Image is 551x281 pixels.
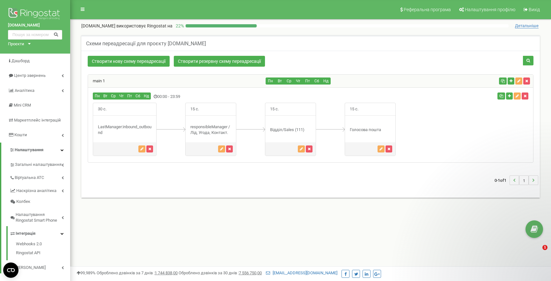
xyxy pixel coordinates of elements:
span: Аналiтика [15,88,34,93]
a: [PERSON_NAME] [10,260,70,273]
span: Оброблено дзвінків за 7 днів : [97,270,178,275]
div: Відділ/Sales (111) [265,127,316,133]
a: Віртуальна АТС [10,170,70,183]
span: Оброблено дзвінків за 30 днів : [179,270,262,275]
span: Налаштування Ringostat Smart Phone [16,212,62,224]
a: Створити резервну схему переадресації [174,56,265,67]
span: Кошти [14,132,27,137]
button: Нд [142,92,151,100]
span: Інтеграція [16,231,35,237]
li: 1 [519,175,529,185]
div: 00:00 - 23:59 [88,92,385,101]
span: Наскрізна аналітика [16,188,56,194]
span: Реферальна програма [404,7,451,12]
iframe: Intercom live chat [529,245,545,260]
a: Webhooks 2.0 [16,241,70,249]
a: Створити нову схему переадресації [88,56,170,67]
h5: Схеми переадресації для проєкту [DOMAIN_NAME] [86,41,206,47]
button: Пт [125,92,134,100]
span: Mini CRM [14,103,31,107]
button: Ср [109,92,118,100]
span: 99,989% [77,270,96,275]
a: Загальні налаштування [10,157,70,170]
div: Голосова пошта [345,127,395,133]
span: 30 с. [93,103,111,115]
button: Чт [117,92,126,100]
a: Інтеграція [10,226,70,239]
button: Пт [303,78,312,85]
u: 7 556 750,00 [239,270,262,275]
span: 15 с. [345,103,363,115]
span: 0-1 1 [495,175,510,185]
span: Дашборд [11,58,30,63]
span: 15 с. [186,103,204,115]
span: Детальніше [515,23,539,28]
button: Open CMP widget [3,263,18,278]
span: Маркетплейс інтеграцій [14,118,61,122]
a: [DOMAIN_NAME] [8,22,62,28]
span: 15 с. [265,103,283,115]
button: Пн [266,78,275,85]
button: Сб [134,92,142,100]
a: Ringostat API [16,248,70,256]
span: Колбек [16,199,30,205]
a: Наскрізна аналітика [10,183,70,196]
button: Пн [93,92,102,100]
a: main 1 [88,78,105,83]
button: Ср [284,78,294,85]
img: Ringostat logo [8,6,62,22]
button: Нд [321,78,331,85]
u: 1 744 838,00 [155,270,178,275]
span: Налаштування профілю [465,7,515,12]
span: [PERSON_NAME] [15,265,46,271]
button: Вт [101,92,109,100]
span: Віртуальна АТС [15,175,44,181]
span: of [500,177,504,183]
a: Колбек [10,196,70,207]
span: Загальні налаштування [15,162,62,168]
div: LastManager:inbound_outbound [93,124,156,136]
span: використовує Ringostat на [116,23,173,28]
button: Вт [275,78,284,85]
button: Чт [293,78,303,85]
p: [DOMAIN_NAME] [81,23,173,29]
a: [EMAIL_ADDRESS][DOMAIN_NAME] [266,270,337,275]
span: Налаштування [15,147,43,152]
span: 1 [542,245,547,250]
button: Сб [312,78,321,85]
p: 22 % [173,23,186,29]
button: Пошук схеми переадресації [523,56,533,65]
div: responsibleManager / Лід, Угода, Контакт. [186,124,236,136]
a: Налаштування Ringostat Smart Phone [10,207,70,226]
nav: ... [495,169,538,191]
div: Проєкти [8,41,24,47]
span: Центр звернень [14,73,46,78]
input: Пошук за номером [8,30,62,40]
a: Налаштування [1,143,70,158]
span: Вихід [529,7,540,12]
